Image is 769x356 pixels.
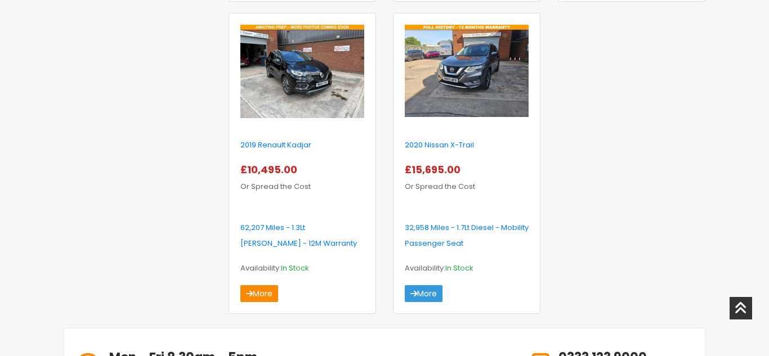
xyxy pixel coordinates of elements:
a: 2019 Renault Kadjar [240,139,311,150]
p: 32,958 Miles - 1.7Lt Diesel - Mobility Passenger Seat [405,220,529,251]
p: 62,207 Miles - 1.3Lt [PERSON_NAME] - 12M Warranty [240,220,364,251]
p: Availability: [405,260,529,276]
p: Or Spread the Cost [240,162,364,195]
span: £10,495.00 [240,163,302,177]
a: 2020 Nissan X-Trail [405,139,474,150]
span: In Stock [445,263,473,273]
span: £15,695.00 [405,163,465,177]
p: Availability: [240,260,364,276]
a: More [240,285,278,302]
p: Or Spread the Cost [405,162,529,195]
img: 2020-nissan-x-trail [405,25,529,117]
a: £10,495.00 [240,165,302,176]
a: More [405,285,442,302]
img: 2019-renault-kadjar [240,25,364,118]
a: £15,695.00 [405,165,465,176]
span: In Stock [281,263,309,273]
